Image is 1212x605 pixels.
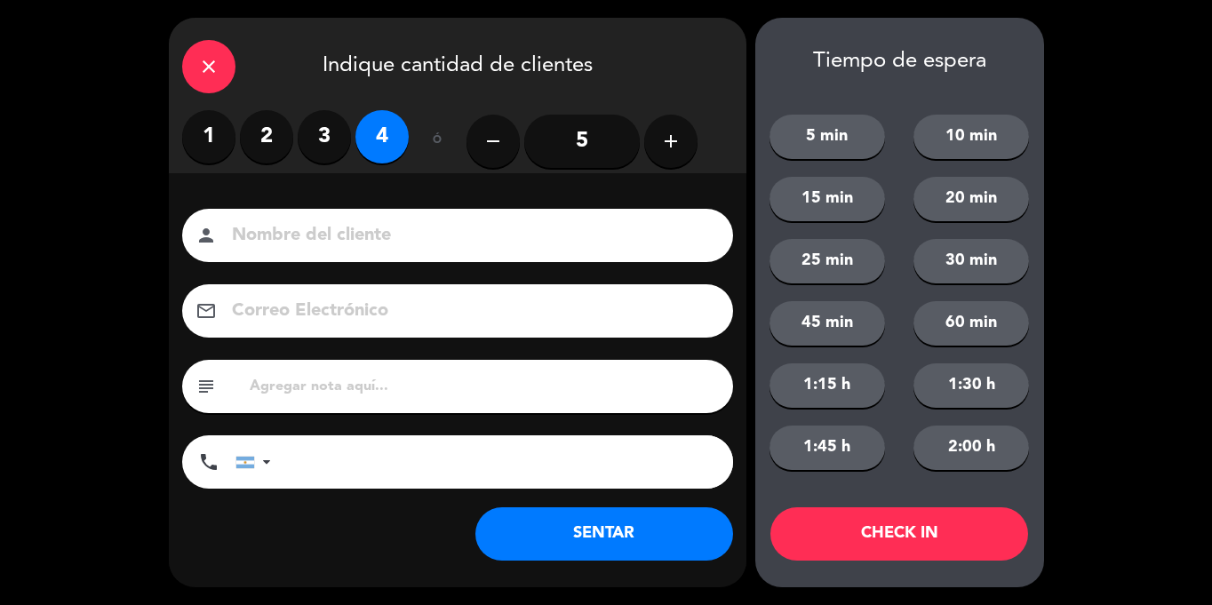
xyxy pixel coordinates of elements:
button: 45 min [769,301,885,346]
button: 10 min [913,115,1029,159]
button: 20 min [913,177,1029,221]
button: 60 min [913,301,1029,346]
button: 30 min [913,239,1029,283]
input: Agregar nota aquí... [248,374,720,399]
i: email [195,300,217,322]
div: Indique cantidad de clientes [169,18,746,110]
button: 25 min [769,239,885,283]
button: 1:15 h [769,363,885,408]
label: 2 [240,110,293,163]
i: person [195,225,217,246]
i: add [660,131,682,152]
button: 1:30 h [913,363,1029,408]
i: subject [195,376,217,397]
label: 3 [298,110,351,163]
label: 4 [355,110,409,163]
button: 15 min [769,177,885,221]
div: ó [409,110,466,172]
button: CHECK IN [770,507,1028,561]
input: Correo Electrónico [230,296,710,327]
button: remove [466,115,520,168]
i: close [198,56,219,77]
label: 1 [182,110,235,163]
div: Tiempo de espera [755,49,1044,75]
div: Argentina: +54 [236,436,277,488]
input: Nombre del cliente [230,220,710,251]
button: 1:45 h [769,426,885,470]
button: SENTAR [475,507,733,561]
i: phone [198,451,219,473]
button: 2:00 h [913,426,1029,470]
button: 5 min [769,115,885,159]
i: remove [482,131,504,152]
button: add [644,115,698,168]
